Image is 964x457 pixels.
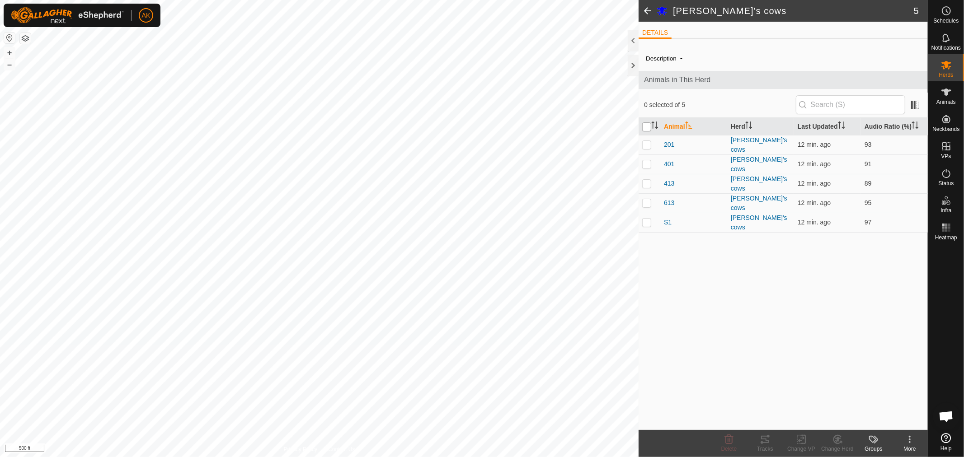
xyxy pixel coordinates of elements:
span: Animals [936,99,956,105]
th: Herd [727,118,794,135]
img: Gallagher Logo [11,7,124,23]
span: 0 selected of 5 [644,100,796,110]
button: Map Layers [20,33,31,44]
p-sorticon: Activate to sort [651,123,658,130]
span: Oct 14, 2025, 5:35 AM [798,180,831,187]
span: AK [142,11,150,20]
th: Last Updated [794,118,861,135]
span: Herds [939,72,953,78]
span: Oct 14, 2025, 5:35 AM [798,160,831,168]
p-sorticon: Activate to sort [685,123,692,130]
span: Delete [721,446,737,452]
span: Schedules [933,18,959,23]
span: 89 [865,180,872,187]
th: Audio Ratio (%) [861,118,928,135]
span: S1 [664,218,672,227]
span: Animals in This Herd [644,75,922,85]
span: Oct 14, 2025, 5:35 AM [798,141,831,148]
span: 97 [865,219,872,226]
div: [PERSON_NAME]'s cows [731,213,790,232]
label: Description [646,55,677,62]
span: - [677,51,686,65]
input: Search (S) [796,95,905,114]
span: Oct 14, 2025, 5:35 AM [798,199,831,206]
div: Tracks [747,445,783,453]
span: 91 [865,160,872,168]
span: Infra [940,208,951,213]
p-sorticon: Activate to sort [745,123,752,130]
div: More [892,445,928,453]
button: – [4,59,15,70]
div: [PERSON_NAME]'s cows [731,194,790,213]
th: Animal [660,118,727,135]
span: Help [940,446,952,451]
span: 413 [664,179,674,188]
span: 95 [865,199,872,206]
span: 401 [664,159,674,169]
button: + [4,47,15,58]
a: Privacy Policy [284,445,318,453]
div: Change VP [783,445,819,453]
a: Contact Us [328,445,355,453]
span: Status [938,181,954,186]
p-sorticon: Activate to sort [912,123,919,130]
li: DETAILS [639,28,672,39]
span: Neckbands [932,126,959,132]
div: Open chat [933,403,960,430]
span: Oct 14, 2025, 5:35 AM [798,219,831,226]
span: 613 [664,198,674,208]
div: [PERSON_NAME]'s cows [731,155,790,174]
div: Change Herd [819,445,856,453]
span: 201 [664,140,674,149]
span: VPs [941,154,951,159]
a: Help [928,429,964,455]
button: Reset Map [4,33,15,43]
span: 93 [865,141,872,148]
p-sorticon: Activate to sort [838,123,845,130]
div: [PERSON_NAME]'s cows [731,174,790,193]
span: Notifications [931,45,961,51]
div: [PERSON_NAME]'s cows [731,135,790,154]
span: 5 [914,4,919,18]
div: Groups [856,445,892,453]
h2: [PERSON_NAME]'s cows [673,5,914,16]
span: Heatmap [935,235,957,240]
